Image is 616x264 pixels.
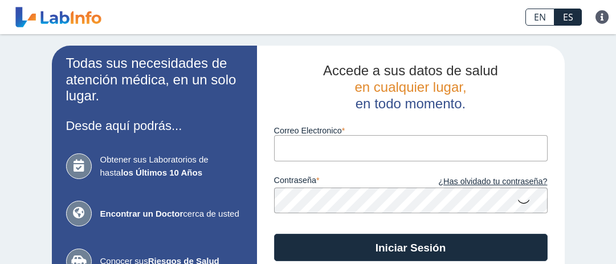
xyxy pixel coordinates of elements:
[356,96,466,111] span: en todo momento.
[274,234,548,261] button: Iniciar Sesión
[100,153,243,179] span: Obtener sus Laboratorios de hasta
[354,79,466,95] span: en cualquier lugar,
[525,9,554,26] a: EN
[100,208,243,221] span: cerca de usted
[66,119,243,133] h3: Desde aquí podrás...
[121,168,202,177] b: los Últimos 10 Años
[274,126,548,135] label: Correo Electronico
[100,209,183,218] b: Encontrar un Doctor
[274,176,411,188] label: contraseña
[411,176,548,188] a: ¿Has olvidado tu contraseña?
[323,63,498,78] span: Accede a sus datos de salud
[554,9,582,26] a: ES
[66,55,243,104] h2: Todas sus necesidades de atención médica, en un solo lugar.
